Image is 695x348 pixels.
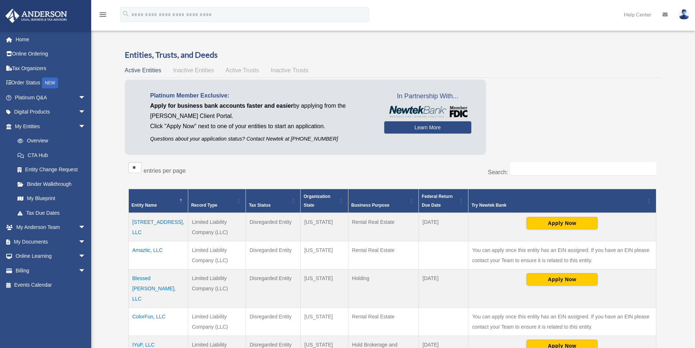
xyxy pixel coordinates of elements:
[526,217,598,229] button: Apply Now
[301,189,348,213] th: Organization State: Activate to sort
[5,234,97,249] a: My Documentsarrow_drop_down
[348,308,418,336] td: Rental Real Estate
[78,105,93,120] span: arrow_drop_down
[128,189,188,213] th: Entity Name: Activate to invert sorting
[128,269,188,308] td: Blessed [PERSON_NAME], LLC
[471,201,645,210] div: Try Newtek Bank
[99,13,107,19] a: menu
[246,189,301,213] th: Tax Status: Activate to sort
[5,119,93,134] a: My Entitiesarrow_drop_down
[468,189,656,213] th: Try Newtek Bank : Activate to sort
[10,177,93,191] a: Binder Walkthrough
[351,203,390,208] span: Business Purpose
[301,213,348,241] td: [US_STATE]
[5,61,97,76] a: Tax Organizers
[271,67,308,73] span: Inactive Trusts
[304,194,330,208] span: Organization State
[144,168,186,174] label: entries per page
[384,91,471,102] span: In Partnership With...
[132,203,157,208] span: Entity Name
[246,213,301,241] td: Disregarded Entity
[526,273,598,286] button: Apply Now
[246,308,301,336] td: Disregarded Entity
[125,49,660,61] h3: Entities, Trusts, and Deeds
[225,67,259,73] span: Active Trusts
[128,308,188,336] td: ColorFun, LLC
[301,241,348,269] td: [US_STATE]
[388,106,468,118] img: NewtekBankLogoSM.png
[5,105,97,119] a: Digital Productsarrow_drop_down
[150,134,373,144] p: Questions about your application status? Contact Newtek at [PHONE_NUMBER]
[301,269,348,308] td: [US_STATE]
[348,189,418,213] th: Business Purpose: Activate to sort
[78,263,93,278] span: arrow_drop_down
[191,203,217,208] span: Record Type
[122,10,130,18] i: search
[188,189,246,213] th: Record Type: Activate to sort
[128,241,188,269] td: Amaztic, LLC
[5,263,97,278] a: Billingarrow_drop_down
[10,191,93,206] a: My Blueprint
[5,32,97,47] a: Home
[10,206,93,220] a: Tax Due Dates
[468,241,656,269] td: You can apply once this entity has an EIN assigned. If you have an EIN please contact your Team t...
[128,213,188,241] td: [STREET_ADDRESS], LLC
[468,308,656,336] td: You can apply once this entity has an EIN assigned. If you have an EIN please contact your Team t...
[78,234,93,249] span: arrow_drop_down
[188,269,246,308] td: Limited Liability Company (LLC)
[422,194,453,208] span: Federal Return Due Date
[78,249,93,264] span: arrow_drop_down
[78,220,93,235] span: arrow_drop_down
[5,47,97,61] a: Online Ordering
[42,77,58,88] div: NEW
[125,67,161,73] span: Active Entities
[348,269,418,308] td: Holding
[348,241,418,269] td: Rental Real Estate
[348,213,418,241] td: Rental Real Estate
[419,213,468,241] td: [DATE]
[3,9,69,23] img: Anderson Advisors Platinum Portal
[5,278,97,292] a: Events Calendar
[488,169,508,175] label: Search:
[419,189,468,213] th: Federal Return Due Date: Activate to sort
[10,134,89,148] a: Overview
[10,148,93,162] a: CTA Hub
[5,249,97,264] a: Online Learningarrow_drop_down
[5,90,97,105] a: Platinum Q&Aarrow_drop_down
[5,220,97,235] a: My Anderson Teamarrow_drop_down
[10,162,93,177] a: Entity Change Request
[419,269,468,308] td: [DATE]
[150,91,373,101] p: Platinum Member Exclusive:
[99,10,107,19] i: menu
[249,203,271,208] span: Tax Status
[188,213,246,241] td: Limited Liability Company (LLC)
[301,308,348,336] td: [US_STATE]
[188,308,246,336] td: Limited Liability Company (LLC)
[246,269,301,308] td: Disregarded Entity
[173,67,214,73] span: Inactive Entities
[150,103,293,109] span: Apply for business bank accounts faster and easier
[384,121,471,134] a: Learn More
[246,241,301,269] td: Disregarded Entity
[78,90,93,105] span: arrow_drop_down
[150,101,373,121] p: by applying from the [PERSON_NAME] Client Portal.
[679,9,690,20] img: User Pic
[188,241,246,269] td: Limited Liability Company (LLC)
[150,121,373,131] p: Click "Apply Now" next to one of your entities to start an application.
[5,76,97,91] a: Order StatusNEW
[78,119,93,134] span: arrow_drop_down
